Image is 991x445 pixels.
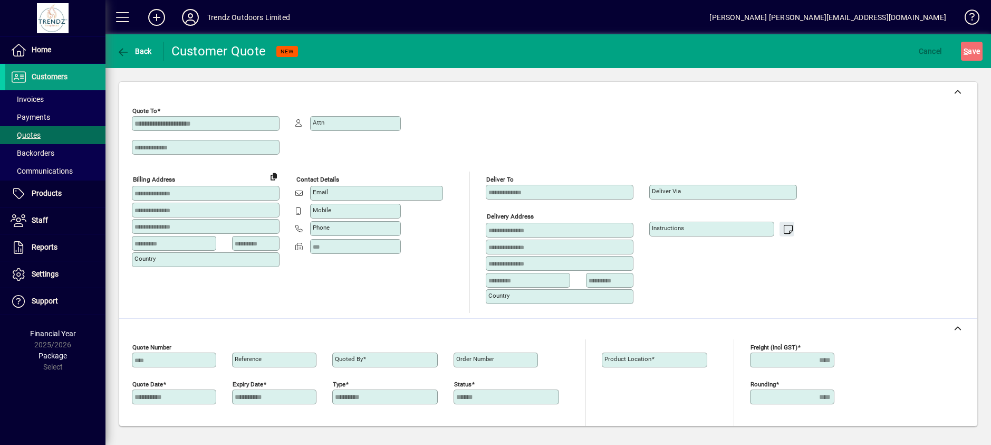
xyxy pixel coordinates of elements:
[134,255,156,262] mat-label: Country
[313,188,328,196] mat-label: Email
[5,181,105,207] a: Products
[486,176,514,183] mat-label: Deliver To
[132,107,157,115] mat-label: Quote To
[751,380,776,387] mat-label: Rounding
[313,119,324,126] mat-label: Attn
[333,380,345,387] mat-label: Type
[313,206,331,214] mat-label: Mobile
[488,292,509,299] mat-label: Country
[454,380,472,387] mat-label: Status
[5,37,105,63] a: Home
[5,108,105,126] a: Payments
[281,48,294,55] span: NEW
[32,270,59,278] span: Settings
[265,168,282,185] button: Copy to Delivery address
[751,343,797,351] mat-label: Freight (incl GST)
[709,9,946,26] div: [PERSON_NAME] [PERSON_NAME][EMAIL_ADDRESS][DOMAIN_NAME]
[5,288,105,315] a: Support
[5,234,105,261] a: Reports
[171,43,266,60] div: Customer Quote
[456,355,494,363] mat-label: Order number
[39,352,67,360] span: Package
[30,329,76,338] span: Financial Year
[32,216,48,224] span: Staff
[5,90,105,108] a: Invoices
[11,167,73,175] span: Communications
[11,113,50,121] span: Payments
[5,207,105,234] a: Staff
[5,126,105,144] a: Quotes
[335,355,363,363] mat-label: Quoted by
[32,243,57,251] span: Reports
[652,224,684,232] mat-label: Instructions
[235,355,262,363] mat-label: Reference
[11,95,44,103] span: Invoices
[604,355,651,363] mat-label: Product location
[207,9,290,26] div: Trendz Outdoors Limited
[32,72,68,81] span: Customers
[5,261,105,288] a: Settings
[32,45,51,54] span: Home
[5,144,105,162] a: Backorders
[652,187,681,195] mat-label: Deliver via
[11,149,54,157] span: Backorders
[964,47,968,55] span: S
[233,380,263,387] mat-label: Expiry date
[313,224,330,231] mat-label: Phone
[964,43,980,60] span: ave
[132,380,163,387] mat-label: Quote date
[174,8,207,27] button: Profile
[32,189,62,197] span: Products
[961,42,983,61] button: Save
[5,162,105,180] a: Communications
[11,131,41,139] span: Quotes
[32,297,58,305] span: Support
[140,8,174,27] button: Add
[105,42,163,61] app-page-header-button: Back
[132,343,171,351] mat-label: Quote number
[114,42,155,61] button: Back
[957,2,978,36] a: Knowledge Base
[117,47,152,55] span: Back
